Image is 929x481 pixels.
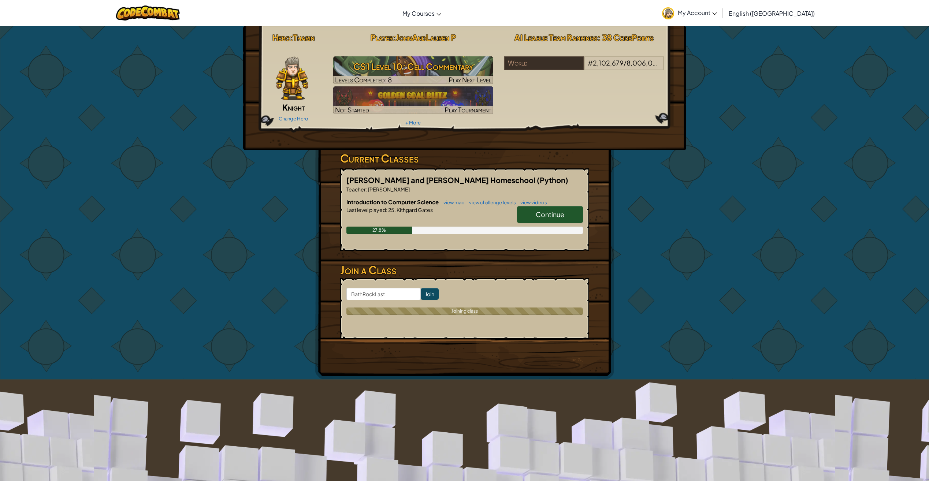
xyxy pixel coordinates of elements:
a: view videos [517,200,547,205]
span: Continue [536,210,564,219]
span: (Python) [537,175,568,184]
span: Play Next Level [449,75,491,84]
span: : [393,32,396,42]
span: Kithgard Gates [396,206,433,213]
span: players [661,59,681,67]
span: [PERSON_NAME] and [PERSON_NAME] Homeschool [346,175,537,184]
span: Introduction to Computer Science [346,198,440,205]
input: <Enter Class Code> [346,288,421,300]
span: # [588,59,593,67]
img: CS1 Level 10: Cell Commentary [333,56,493,84]
h3: CS1 Level 10: Cell Commentary [333,58,493,75]
span: Hero [272,32,290,42]
span: My Courses [402,10,435,17]
input: Join [421,288,439,300]
a: Not StartedPlay Tournament [333,86,493,114]
span: Levels Completed: 8 [335,75,392,84]
a: Change Hero [279,116,308,122]
a: My Courses [399,3,445,23]
div: 27.8% [346,227,412,234]
span: : [386,206,387,213]
a: + More [405,120,421,126]
a: view map [440,200,465,205]
a: English ([GEOGRAPHIC_DATA]) [725,3,818,23]
span: 2,102,679 [593,59,624,67]
img: CodeCombat logo [116,5,180,20]
div: Joining class [346,307,583,315]
span: Last level played [346,206,386,213]
span: 8,006,094 [627,59,660,67]
span: Player [371,32,393,42]
a: view challenge levels [465,200,516,205]
a: Play Next Level [333,56,493,84]
span: [PERSON_NAME] [367,186,410,193]
span: Not Started [335,105,369,114]
span: : [290,32,293,42]
a: My Account [658,1,721,25]
div: World [504,56,584,70]
img: avatar [662,7,674,19]
span: 25. [387,206,396,213]
span: Tharin [293,32,315,42]
h3: Join a Class [340,262,589,278]
img: Golden Goal [333,86,493,114]
h3: Current Classes [340,150,589,167]
span: Knight [282,102,305,112]
span: My Account [678,9,717,16]
span: : 38 CodePoints [598,32,654,42]
img: knight-pose.png [276,56,308,100]
span: JohnAndLauren P [396,32,456,42]
span: : [366,186,367,193]
span: Teacher [346,186,366,193]
span: AI League Team Rankings [514,32,598,42]
span: Play Tournament [445,105,491,114]
a: World#2,102,679/8,006,094players [504,63,664,72]
span: / [624,59,627,67]
span: English ([GEOGRAPHIC_DATA]) [729,10,815,17]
